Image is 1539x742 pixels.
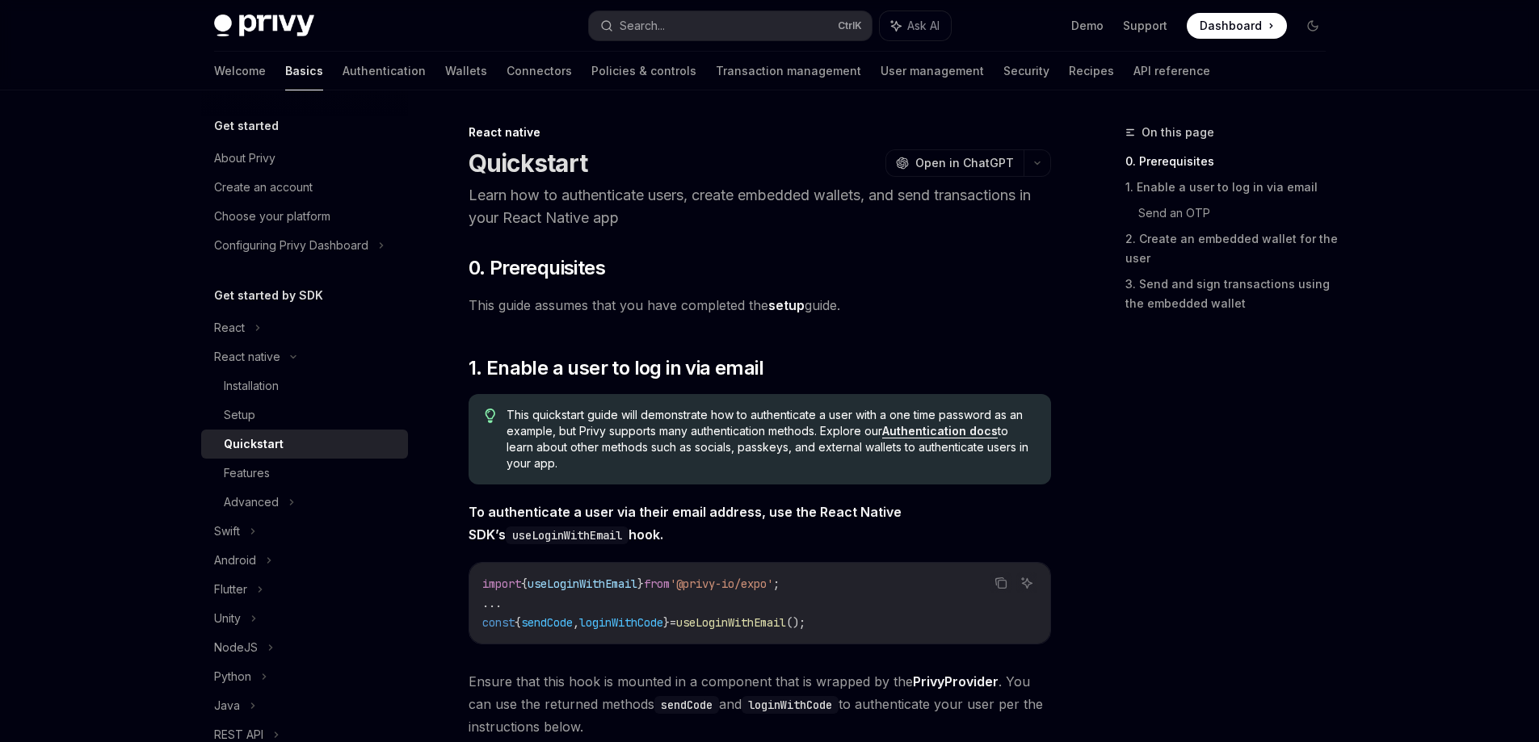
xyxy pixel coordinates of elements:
span: = [670,615,676,630]
span: } [663,615,670,630]
a: API reference [1133,52,1210,90]
a: User management [881,52,984,90]
div: Swift [214,522,240,541]
a: Demo [1071,18,1104,34]
span: ; [773,576,780,591]
span: } [637,576,644,591]
span: Ensure that this hook is mounted in a component that is wrapped by the . You can use the returned... [469,670,1051,738]
a: Dashboard [1187,13,1287,39]
a: Wallets [445,52,487,90]
span: const [482,615,515,630]
a: About Privy [201,144,408,173]
a: Recipes [1069,52,1114,90]
div: Installation [224,376,279,396]
a: Choose your platform [201,202,408,231]
a: PrivyProvider [913,673,999,690]
a: Create an account [201,173,408,202]
strong: To authenticate a user via their email address, use the React Native SDK’s hook. [469,504,902,543]
a: Basics [285,52,323,90]
img: dark logo [214,15,314,37]
a: 3. Send and sign transactions using the embedded wallet [1125,271,1339,317]
span: This guide assumes that you have completed the guide. [469,294,1051,317]
div: Create an account [214,178,313,197]
button: Toggle dark mode [1300,13,1326,39]
button: Open in ChatGPT [885,149,1024,177]
a: Security [1003,52,1049,90]
span: Open in ChatGPT [915,155,1014,171]
button: Ask AI [880,11,951,40]
svg: Tip [485,409,496,423]
a: 2. Create an embedded wallet for the user [1125,226,1339,271]
a: Send an OTP [1138,200,1339,226]
button: Ask AI [1016,572,1037,593]
a: Welcome [214,52,266,90]
span: This quickstart guide will demonstrate how to authenticate a user with a one time password as an ... [507,407,1034,472]
button: Copy the contents from the code block [990,572,1011,593]
h5: Get started [214,116,279,136]
div: NodeJS [214,638,258,657]
span: 0. Prerequisites [469,255,605,281]
div: React [214,318,245,337]
div: Setup [224,405,255,425]
a: Installation [201,371,408,400]
div: Advanced [224,493,279,512]
h1: Quickstart [469,149,588,178]
span: useLoginWithEmail [528,576,637,591]
span: { [521,576,528,591]
div: Java [214,696,240,715]
div: About Privy [214,149,275,168]
span: from [644,576,670,591]
span: Ask AI [907,18,940,34]
a: 0. Prerequisites [1125,149,1339,174]
div: Quickstart [224,434,284,454]
div: Search... [620,16,665,36]
span: 1. Enable a user to log in via email [469,355,763,381]
span: Dashboard [1200,18,1262,34]
div: React native [469,124,1051,140]
h5: Get started by SDK [214,286,323,305]
code: sendCode [654,696,719,714]
a: Connectors [507,52,572,90]
span: { [515,615,521,630]
div: Configuring Privy Dashboard [214,236,368,255]
a: Policies & controls [591,52,696,90]
a: Support [1123,18,1167,34]
div: React native [214,347,280,367]
span: , [573,615,579,630]
a: Quickstart [201,430,408,459]
div: Android [214,551,256,570]
div: Choose your platform [214,207,330,226]
a: Authentication docs [882,424,998,438]
span: '@privy-io/expo' [670,576,773,591]
span: import [482,576,521,591]
span: (); [786,615,805,630]
div: Unity [214,609,241,628]
span: useLoginWithEmail [676,615,786,630]
span: Ctrl K [838,19,862,32]
a: Features [201,459,408,488]
a: 1. Enable a user to log in via email [1125,174,1339,200]
button: Search...CtrlK [589,11,872,40]
code: loginWithCode [742,696,839,714]
span: loginWithCode [579,615,663,630]
div: Features [224,463,270,483]
div: Python [214,667,251,686]
div: Flutter [214,580,247,599]
code: useLoginWithEmail [506,526,629,544]
span: On this page [1142,123,1214,142]
span: sendCode [521,615,573,630]
a: Transaction management [716,52,861,90]
a: Authentication [343,52,426,90]
p: Learn how to authenticate users, create embedded wallets, and send transactions in your React Nat... [469,184,1051,229]
a: Setup [201,400,408,430]
span: ... [482,596,502,610]
a: setup [768,297,805,314]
